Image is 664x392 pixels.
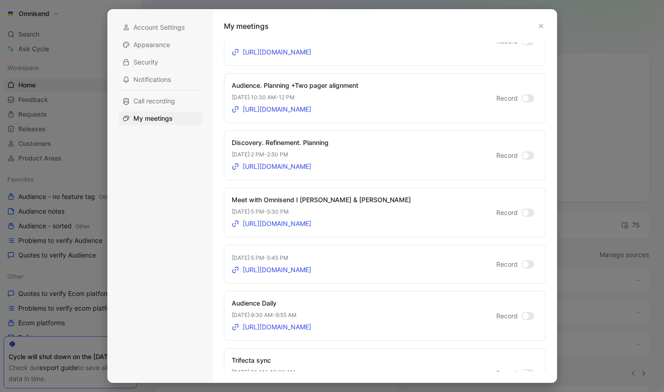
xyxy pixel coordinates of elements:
[133,114,173,123] span: My meetings
[133,23,185,32] span: Account Settings
[119,94,202,108] div: Call recording
[232,355,311,366] div: Trifecta sync
[232,322,311,333] a: [URL][DOMAIN_NAME]
[232,218,311,229] a: [URL][DOMAIN_NAME]
[224,21,269,32] h1: My meetings
[232,311,311,320] p: [DATE] · 9:30 AM - 9:55 AM
[496,150,518,161] span: Record
[232,368,311,377] p: [DATE] · 10 AM - 10:30 AM
[133,75,171,84] span: Notifications
[232,93,358,102] p: [DATE] · 10:30 AM - 12 PM
[232,194,411,205] div: Meet with Omnisend I [PERSON_NAME] & [PERSON_NAME]
[232,253,311,263] p: [DATE] · 5 PM - 5:45 PM
[232,104,311,115] a: [URL][DOMAIN_NAME]
[232,150,329,159] p: [DATE] · 2 PM - 2:50 PM
[119,21,202,34] div: Account Settings
[133,97,175,106] span: Call recording
[119,73,202,86] div: Notifications
[133,58,158,67] span: Security
[496,311,518,322] span: Record
[496,368,518,379] span: Record
[232,161,311,172] a: [URL][DOMAIN_NAME]
[232,264,311,275] a: [URL][DOMAIN_NAME]
[496,93,518,104] span: Record
[133,40,170,49] span: Appearance
[119,55,202,69] div: Security
[232,47,311,58] a: [URL][DOMAIN_NAME]
[496,207,518,218] span: Record
[232,137,329,148] div: Discovery. Refinement. Planning
[232,80,358,91] div: Audience. Planning +Two pager alignment
[119,38,202,52] div: Appearance
[496,259,518,270] span: Record
[232,298,311,309] div: Audience Daily
[232,207,411,216] p: [DATE] · 5 PM - 5:30 PM
[119,112,202,125] div: My meetings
